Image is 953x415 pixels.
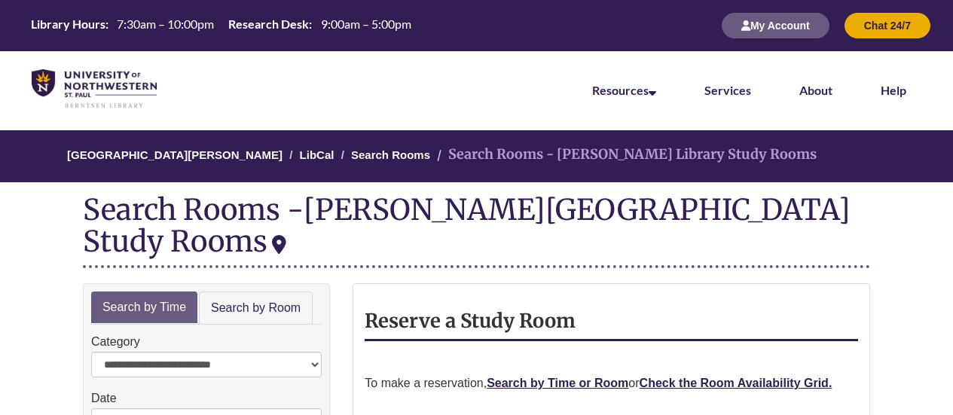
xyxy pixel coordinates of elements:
[25,16,417,35] a: Hours Today
[845,13,930,38] button: Chat 24/7
[365,309,576,333] strong: Reserve a Study Room
[799,83,832,97] a: About
[91,389,117,408] label: Date
[25,16,417,34] table: Hours Today
[592,83,656,97] a: Resources
[722,13,829,38] button: My Account
[83,130,870,182] nav: Breadcrumb
[487,377,628,389] a: Search by Time or Room
[91,332,140,352] label: Category
[83,194,870,267] div: Search Rooms -
[222,16,314,32] th: Research Desk:
[321,17,411,31] span: 9:00am – 5:00pm
[91,291,197,324] a: Search by Time
[881,83,906,97] a: Help
[433,144,817,166] li: Search Rooms - [PERSON_NAME] Library Study Rooms
[67,148,283,161] a: [GEOGRAPHIC_DATA][PERSON_NAME]
[117,17,214,31] span: 7:30am – 10:00pm
[351,148,430,161] a: Search Rooms
[300,148,334,161] a: LibCal
[722,19,829,32] a: My Account
[199,291,313,325] a: Search by Room
[25,16,111,32] th: Library Hours:
[640,377,832,389] a: Check the Room Availability Grid.
[83,191,851,259] div: [PERSON_NAME][GEOGRAPHIC_DATA] Study Rooms
[845,19,930,32] a: Chat 24/7
[32,69,157,109] img: UNWSP Library Logo
[365,374,858,393] p: To make a reservation, or
[704,83,751,97] a: Services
